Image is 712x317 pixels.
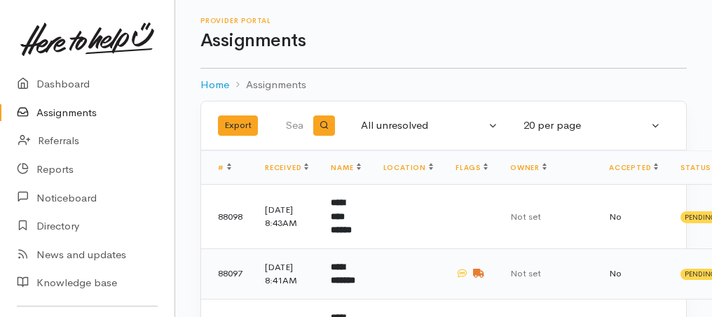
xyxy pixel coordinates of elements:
[456,163,488,172] a: Flags
[254,248,320,299] td: [DATE] 8:41AM
[254,185,320,249] td: [DATE] 8:43AM
[331,163,360,172] a: Name
[510,211,541,223] span: Not set
[200,69,687,101] nav: breadcrumb
[609,163,658,172] a: Accepted
[201,248,254,299] td: 88097
[523,118,648,134] div: 20 per page
[229,77,306,93] li: Assignments
[383,163,433,172] a: Location
[510,267,541,279] span: Not set
[200,77,229,93] a: Home
[510,163,547,172] a: Owner
[218,163,231,172] a: #
[285,109,306,143] input: Search
[609,267,622,279] span: No
[200,17,687,24] h6: Provider Portal
[361,118,486,134] div: All unresolved
[218,115,258,136] button: Export
[265,163,308,172] a: Received
[515,112,669,139] button: 20 per page
[201,185,254,249] td: 88098
[200,31,687,51] h1: Assignments
[352,112,507,139] button: All unresolved
[609,211,622,223] span: No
